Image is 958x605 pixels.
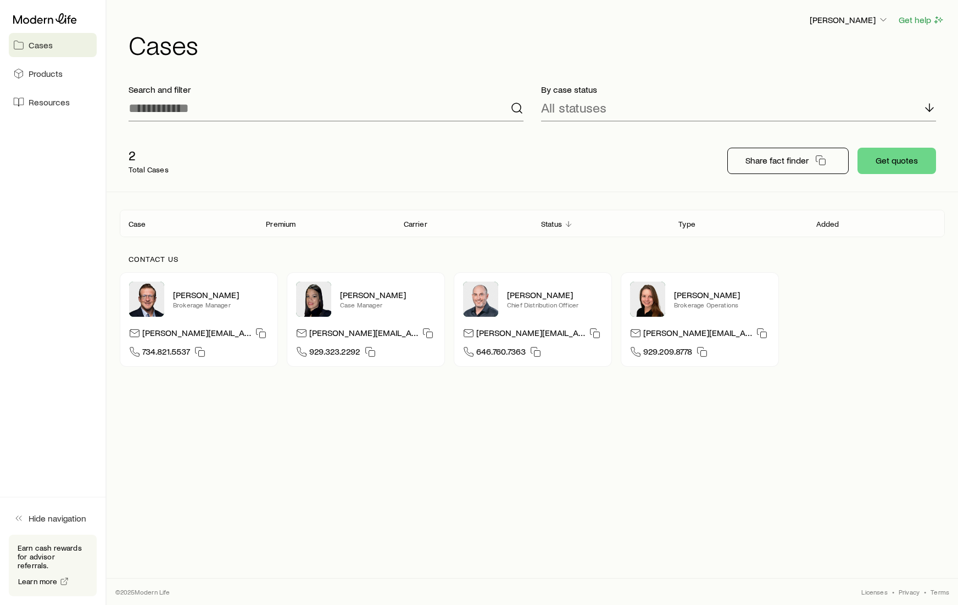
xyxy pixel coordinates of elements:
p: Status [541,220,562,228]
button: Hide navigation [9,506,97,530]
p: Total Cases [129,165,169,174]
h1: Cases [129,31,945,58]
p: [PERSON_NAME][EMAIL_ADDRESS][DOMAIN_NAME] [643,327,752,342]
p: © 2025 Modern Life [115,587,170,596]
p: [PERSON_NAME] [340,289,436,300]
p: [PERSON_NAME] [507,289,603,300]
span: • [924,587,926,596]
p: [PERSON_NAME] [810,14,889,25]
p: Search and filter [129,84,523,95]
button: Get help [898,14,945,26]
span: Cases [29,40,53,51]
a: Resources [9,90,97,114]
a: Products [9,61,97,86]
p: Premium [266,220,296,228]
p: [PERSON_NAME][EMAIL_ADDRESS][DOMAIN_NAME] [476,327,585,342]
button: [PERSON_NAME] [809,14,889,27]
p: Brokerage Manager [173,300,269,309]
span: • [892,587,894,596]
img: Dan Pierson [463,282,498,317]
p: Case Manager [340,300,436,309]
p: Added [816,220,839,228]
p: Type [678,220,695,228]
p: 2 [129,148,169,163]
div: Earn cash rewards for advisor referrals.Learn more [9,535,97,596]
p: [PERSON_NAME][EMAIL_ADDRESS][DOMAIN_NAME] [309,327,418,342]
img: Ellen Wall [630,282,665,317]
a: Terms [931,587,949,596]
span: Resources [29,97,70,108]
p: Share fact finder [745,155,809,166]
span: Hide navigation [29,513,86,524]
span: 734.821.5537 [142,346,190,361]
a: Licenses [861,587,887,596]
p: [PERSON_NAME][EMAIL_ADDRESS][PERSON_NAME][DOMAIN_NAME] [142,327,251,342]
p: Contact us [129,255,936,264]
a: Privacy [899,587,920,596]
span: 646.760.7363 [476,346,526,361]
p: All statuses [541,100,606,115]
p: By case status [541,84,936,95]
img: Matt Kaas [129,282,164,317]
p: Chief Distribution Officer [507,300,603,309]
p: [PERSON_NAME] [173,289,269,300]
img: Elana Hasten [296,282,331,317]
p: Case [129,220,146,228]
div: Client cases [120,210,945,237]
span: 929.323.2292 [309,346,360,361]
p: Brokerage Operations [674,300,770,309]
p: Carrier [404,220,427,228]
button: Share fact finder [727,148,849,174]
span: 929.209.8778 [643,346,692,361]
button: Get quotes [857,148,936,174]
span: Products [29,68,63,79]
p: [PERSON_NAME] [674,289,770,300]
p: Earn cash rewards for advisor referrals. [18,544,88,570]
span: Learn more [18,578,58,585]
a: Cases [9,33,97,57]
